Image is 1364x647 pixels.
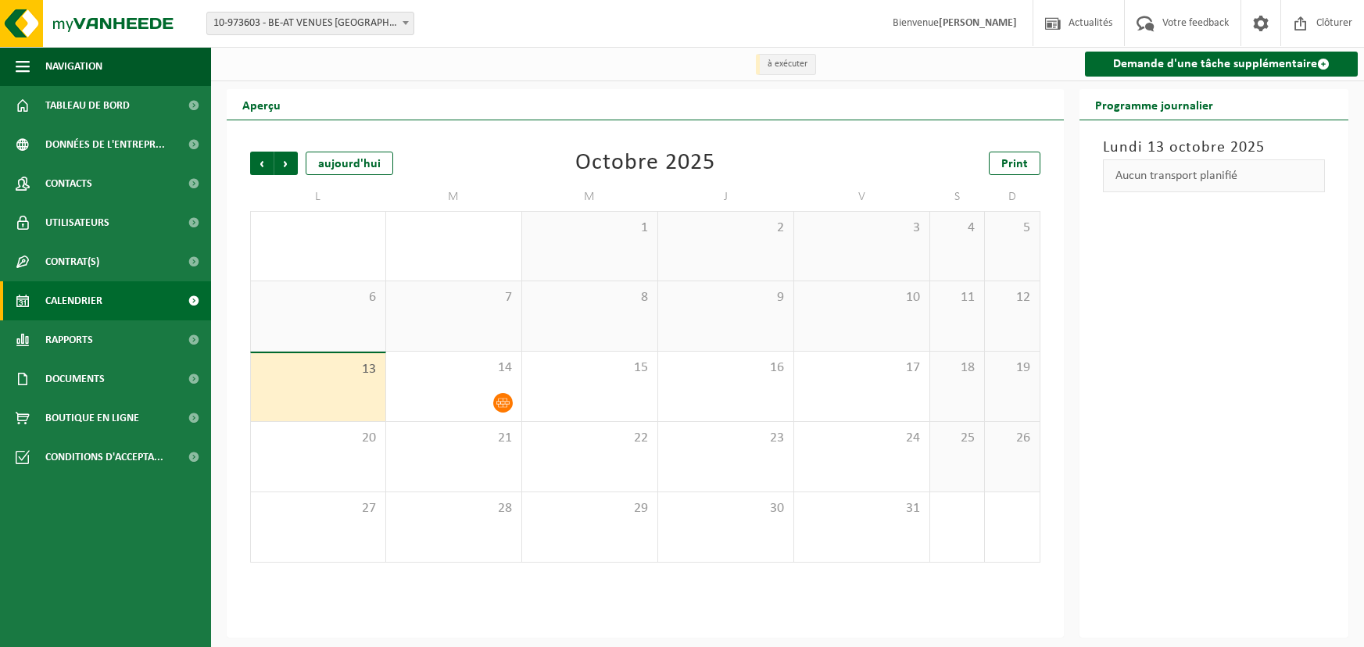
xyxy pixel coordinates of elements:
[45,320,93,359] span: Rapports
[45,86,130,125] span: Tableau de bord
[938,220,977,237] span: 4
[802,500,922,517] span: 31
[575,152,715,175] div: Octobre 2025
[45,438,163,477] span: Conditions d'accepta...
[802,220,922,237] span: 3
[227,89,296,120] h2: Aperçu
[45,203,109,242] span: Utilisateurs
[666,220,786,237] span: 2
[666,500,786,517] span: 30
[993,359,1032,377] span: 19
[658,183,794,211] td: J
[259,289,378,306] span: 6
[802,289,922,306] span: 10
[1103,159,1325,192] div: Aucun transport planifié
[939,17,1017,29] strong: [PERSON_NAME]
[938,289,977,306] span: 11
[45,359,105,399] span: Documents
[206,12,414,35] span: 10-973603 - BE-AT VENUES NV - FOREST
[45,47,102,86] span: Navigation
[802,430,922,447] span: 24
[985,183,1040,211] td: D
[1001,158,1028,170] span: Print
[45,164,92,203] span: Contacts
[938,430,977,447] span: 25
[1085,52,1358,77] a: Demande d'une tâche supplémentaire
[993,289,1032,306] span: 12
[8,613,261,647] iframe: chat widget
[45,399,139,438] span: Boutique en ligne
[666,359,786,377] span: 16
[993,430,1032,447] span: 26
[394,289,514,306] span: 7
[394,359,514,377] span: 14
[274,152,298,175] span: Suivant
[45,281,102,320] span: Calendrier
[989,152,1040,175] a: Print
[394,430,514,447] span: 21
[250,152,274,175] span: Précédent
[530,359,650,377] span: 15
[394,500,514,517] span: 28
[530,289,650,306] span: 8
[802,359,922,377] span: 17
[259,500,378,517] span: 27
[993,220,1032,237] span: 5
[530,220,650,237] span: 1
[259,361,378,378] span: 13
[666,289,786,306] span: 9
[1079,89,1229,120] h2: Programme journalier
[306,152,393,175] div: aujourd'hui
[530,500,650,517] span: 29
[794,183,930,211] td: V
[259,430,378,447] span: 20
[756,54,816,75] li: à exécuter
[1103,136,1325,159] h3: Lundi 13 octobre 2025
[530,430,650,447] span: 22
[938,359,977,377] span: 18
[207,13,413,34] span: 10-973603 - BE-AT VENUES NV - FOREST
[666,430,786,447] span: 23
[250,183,386,211] td: L
[522,183,658,211] td: M
[45,125,165,164] span: Données de l'entrepr...
[386,183,522,211] td: M
[45,242,99,281] span: Contrat(s)
[930,183,986,211] td: S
